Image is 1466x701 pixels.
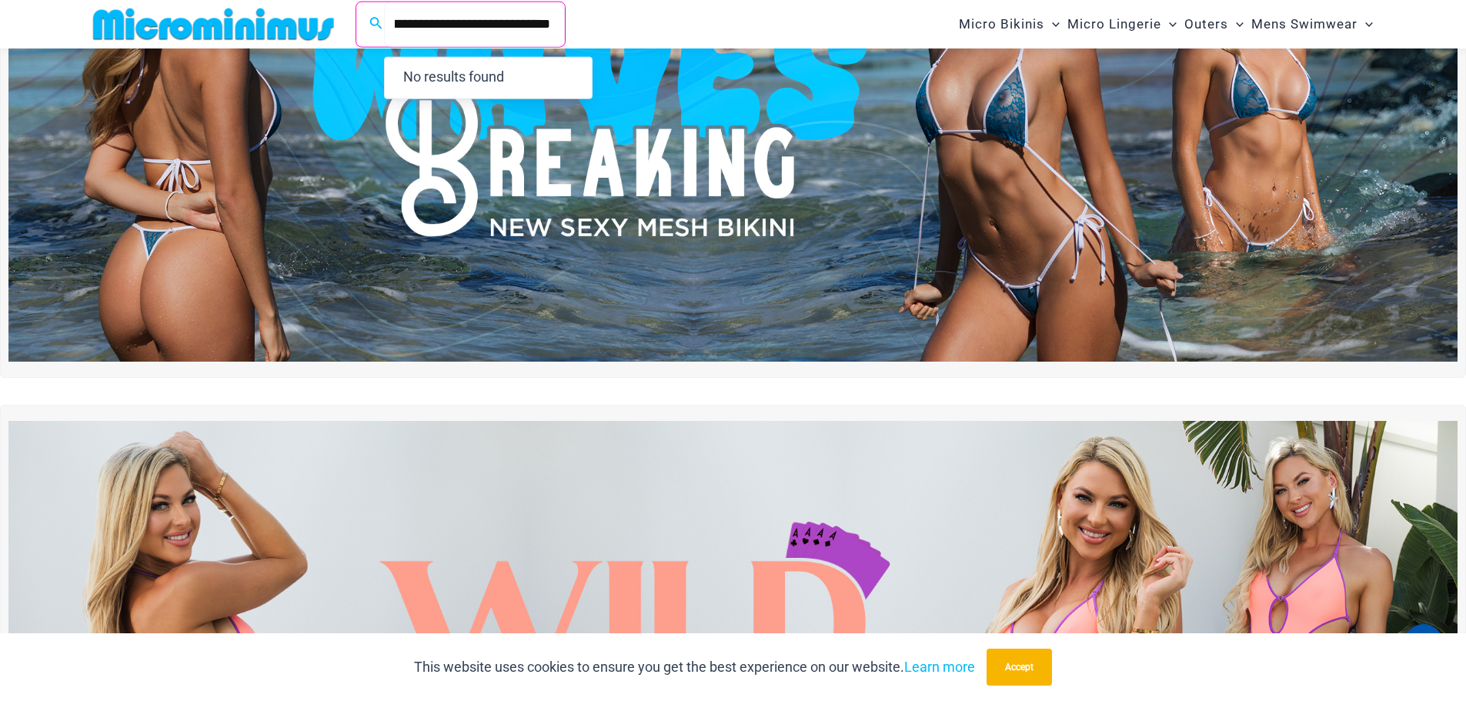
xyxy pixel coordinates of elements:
a: Search icon link [369,15,383,34]
span: Menu Toggle [1044,5,1060,44]
span: Menu Toggle [1357,5,1373,44]
label: No results found [388,57,589,95]
span: Outers [1184,5,1228,44]
a: Micro BikinisMenu ToggleMenu Toggle [955,5,1064,44]
span: Menu Toggle [1228,5,1244,44]
span: Micro Lingerie [1067,5,1161,44]
span: Micro Bikinis [959,5,1044,44]
p: This website uses cookies to ensure you get the best experience on our website. [414,656,975,679]
input: Search Submit [384,2,565,47]
a: OutersMenu ToggleMenu Toggle [1180,5,1247,44]
span: Mens Swimwear [1251,5,1357,44]
img: MM SHOP LOGO FLAT [87,7,340,42]
a: Micro LingerieMenu ToggleMenu Toggle [1064,5,1180,44]
button: Accept [987,649,1052,686]
a: Mens SwimwearMenu ToggleMenu Toggle [1247,5,1377,44]
nav: Site Navigation [953,2,1380,46]
a: Learn more [904,659,975,675]
span: Menu Toggle [1161,5,1177,44]
div: Search results [384,56,593,98]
